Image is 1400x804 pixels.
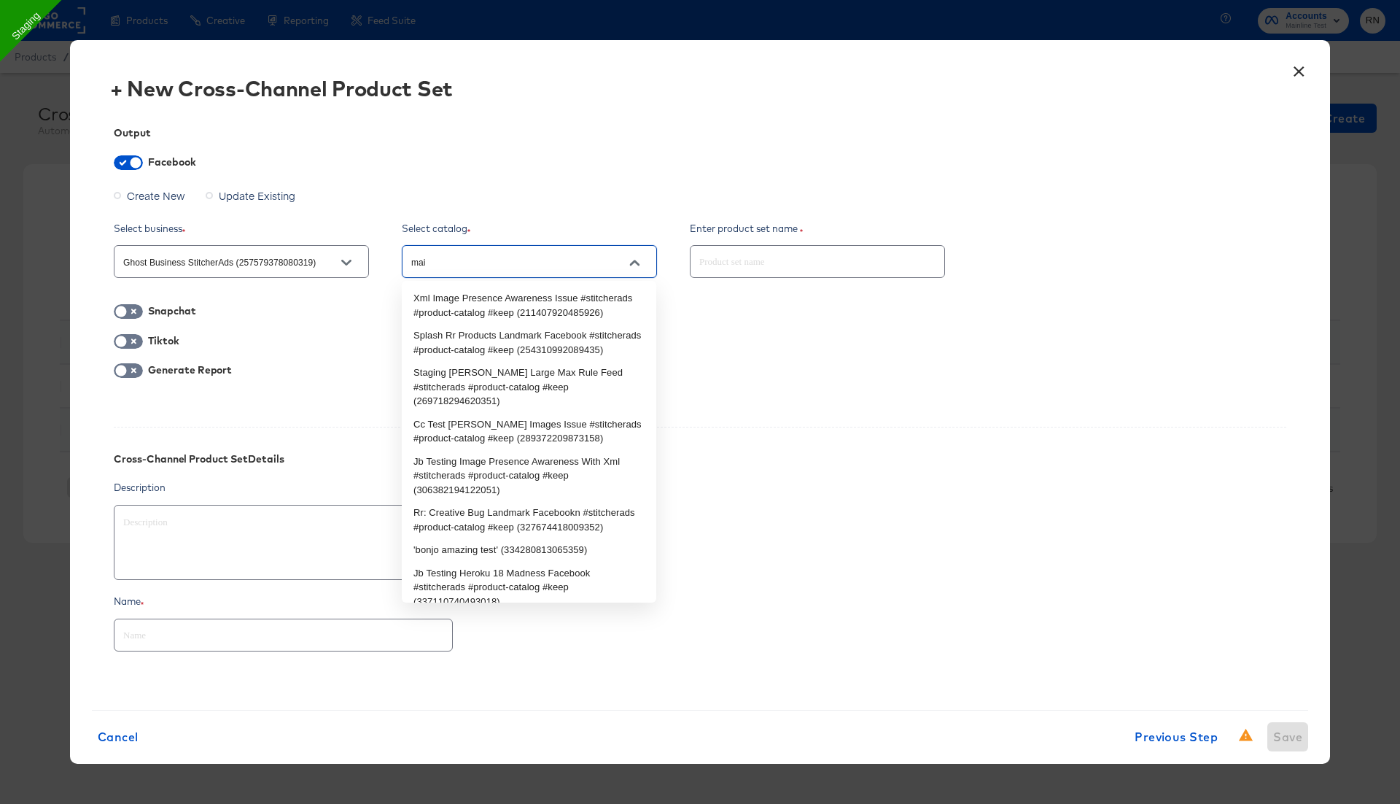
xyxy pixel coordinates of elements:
li: Jb Testing Heroku 18 Madness Facebook #stitcherads #product-catalog #keep (337110740493018) [402,562,656,614]
li: Splash Rr Products Landmark Facebook #stitcherads #product-catalog #keep (254310992089435) [402,324,656,361]
div: Output [114,127,1286,139]
li: Cc Test [PERSON_NAME] Images Issue #stitcherads #product-catalog #keep (289372209873158) [402,413,656,450]
button: × [1286,55,1312,81]
span: Previous Step [1135,727,1218,747]
div: Snapchat [148,305,198,317]
li: Rr: Creative Bug Landmark Facebookn #stitcherads #product-catalog #keep (327674418009352) [402,501,656,538]
button: Close [623,252,645,274]
li: Jb Testing Image Presence Awareness With Xml #stitcherads #product-catalog #keep (306382194122051) [402,450,656,502]
div: Description [114,481,1286,495]
div: Facebook [148,156,198,168]
button: Open [335,252,357,274]
li: Xml Image Presence Awareness Issue #stitcherads #product-catalog #keep (211407920485926) [402,287,656,324]
button: Cancel [92,722,144,751]
div: Select catalog [402,222,679,236]
div: Generate Report [148,364,232,376]
span: Cancel [98,727,139,747]
li: 'bonjo amazing test' (334280813065359) [402,538,656,562]
div: Tiktok [148,335,182,347]
button: Previous Step [1129,722,1224,751]
div: + New Cross-Channel Product Set [110,77,453,100]
span: Update Existing [219,188,295,203]
input: Product set name [691,240,944,271]
div: Select business [114,222,391,236]
div: Cross-Channel Product Set Details [114,453,284,465]
li: Staging [PERSON_NAME] Large Max Rule Feed #stitcherads #product-catalog #keep (269718294620351) [402,361,656,413]
div: Enter product set name [690,222,967,236]
input: Name [114,614,452,645]
span: Create New [127,188,185,203]
div: Name [114,595,1286,608]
